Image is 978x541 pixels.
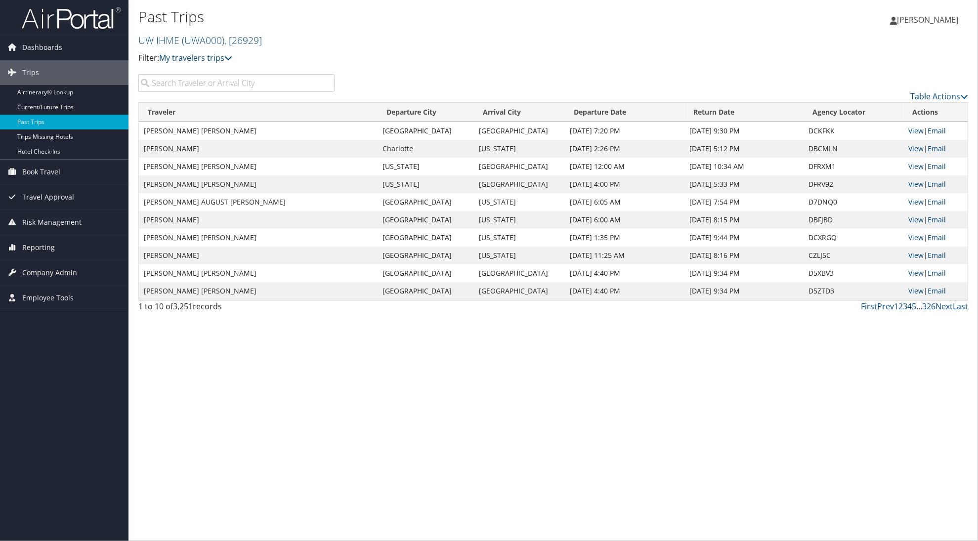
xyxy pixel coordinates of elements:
td: [US_STATE] [474,140,565,158]
a: View [908,286,924,295]
td: CZLJ5C [804,247,903,264]
td: [DATE] 5:12 PM [684,140,804,158]
a: [PERSON_NAME] [890,5,968,35]
td: [US_STATE] [474,229,565,247]
td: [GEOGRAPHIC_DATA] [378,193,474,211]
td: D7DNQ0 [804,193,903,211]
td: [DATE] 8:16 PM [684,247,804,264]
td: [PERSON_NAME] [PERSON_NAME] [139,175,378,193]
a: View [908,162,924,171]
a: Prev [877,301,894,312]
td: | [903,193,968,211]
td: [US_STATE] [474,247,565,264]
td: [DATE] 1:35 PM [565,229,684,247]
td: [PERSON_NAME] [139,211,378,229]
span: Employee Tools [22,286,74,310]
td: [GEOGRAPHIC_DATA] [474,264,565,282]
span: Company Admin [22,260,77,285]
td: [DATE] 8:15 PM [684,211,804,229]
span: 3,251 [173,301,193,312]
a: View [908,126,924,135]
a: View [908,233,924,242]
p: Filter: [138,52,691,65]
td: | [903,264,968,282]
td: | [903,140,968,158]
td: | [903,175,968,193]
td: DBFJBD [804,211,903,229]
td: [GEOGRAPHIC_DATA] [378,211,474,229]
td: [PERSON_NAME] [PERSON_NAME] [139,264,378,282]
th: Departure Date: activate to sort column ascending [565,103,684,122]
td: [GEOGRAPHIC_DATA] [474,122,565,140]
a: Email [928,197,946,207]
a: My travelers trips [159,52,232,63]
th: Departure City: activate to sort column ascending [378,103,474,122]
th: Arrival City: activate to sort column ascending [474,103,565,122]
span: Trips [22,60,39,85]
td: [US_STATE] [378,175,474,193]
td: [DATE] 7:20 PM [565,122,684,140]
td: [GEOGRAPHIC_DATA] [378,282,474,300]
span: Reporting [22,235,55,260]
a: Email [928,268,946,278]
a: Email [928,179,946,189]
span: Book Travel [22,160,60,184]
td: [DATE] 12:00 AM [565,158,684,175]
a: View [908,215,924,224]
td: [GEOGRAPHIC_DATA] [474,175,565,193]
span: , [ 26929 ] [224,34,262,47]
td: [GEOGRAPHIC_DATA] [378,264,474,282]
td: DCKFKK [804,122,903,140]
td: DFRV92 [804,175,903,193]
a: View [908,179,924,189]
td: [DATE] 9:34 PM [684,282,804,300]
a: Email [928,233,946,242]
td: [PERSON_NAME] [139,140,378,158]
td: [DATE] 4:40 PM [565,264,684,282]
td: [DATE] 9:44 PM [684,229,804,247]
td: [DATE] 9:30 PM [684,122,804,140]
span: ( UWA000 ) [182,34,224,47]
td: [DATE] 6:00 AM [565,211,684,229]
td: | [903,247,968,264]
td: [PERSON_NAME] [PERSON_NAME] [139,229,378,247]
td: [PERSON_NAME] [PERSON_NAME] [139,282,378,300]
a: 2 [898,301,903,312]
span: Travel Approval [22,185,74,209]
td: D5XBV3 [804,264,903,282]
td: [DATE] 10:34 AM [684,158,804,175]
span: Risk Management [22,210,82,235]
th: Actions [903,103,968,122]
td: | [903,158,968,175]
td: [GEOGRAPHIC_DATA] [378,122,474,140]
a: 1 [894,301,898,312]
a: View [908,250,924,260]
td: [DATE] 7:54 PM [684,193,804,211]
a: Email [928,286,946,295]
a: 4 [907,301,912,312]
td: | [903,229,968,247]
a: 3 [903,301,907,312]
td: [US_STATE] [474,211,565,229]
td: [DATE] 5:33 PM [684,175,804,193]
a: Email [928,250,946,260]
td: | [903,122,968,140]
a: Last [953,301,968,312]
td: [PERSON_NAME] [PERSON_NAME] [139,122,378,140]
td: D5ZTD3 [804,282,903,300]
td: | [903,282,968,300]
a: 5 [912,301,916,312]
td: [DATE] 4:00 PM [565,175,684,193]
td: [DATE] 9:34 PM [684,264,804,282]
span: Dashboards [22,35,62,60]
td: [PERSON_NAME] [139,247,378,264]
th: Traveler: activate to sort column ascending [139,103,378,122]
a: Email [928,144,946,153]
td: DFRXM1 [804,158,903,175]
a: UW IHME [138,34,262,47]
th: Return Date: activate to sort column ascending [684,103,804,122]
a: Next [935,301,953,312]
a: View [908,144,924,153]
img: airportal-logo.png [22,6,121,30]
td: DCXRGQ [804,229,903,247]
